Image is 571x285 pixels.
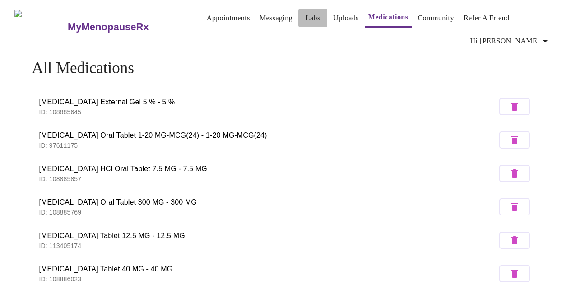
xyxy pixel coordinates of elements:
[39,107,497,117] p: ID: 108885645
[460,9,513,27] button: Refer a Friend
[464,12,510,24] a: Refer a Friend
[207,12,250,24] a: Appointments
[39,130,497,141] span: [MEDICAL_DATA] Oral Tablet 1-20 MG-MCG(24) - 1-20 MG-MCG(24)
[256,9,296,27] button: Messaging
[306,12,320,24] a: Labs
[260,12,292,24] a: Messaging
[39,141,497,150] p: ID: 97611175
[298,9,327,27] button: Labs
[418,12,454,24] a: Community
[39,241,497,250] p: ID: 113405174
[68,21,149,33] h3: MyMenopauseRx
[39,97,497,107] span: [MEDICAL_DATA] External Gel 5 % - 5 %
[39,174,497,183] p: ID: 108885857
[368,11,409,23] a: Medications
[39,164,497,174] span: [MEDICAL_DATA] HCl Oral Tablet 7.5 MG - 7.5 MG
[333,12,359,24] a: Uploads
[66,11,185,43] a: MyMenopauseRx
[414,9,458,27] button: Community
[39,197,497,208] span: [MEDICAL_DATA] Oral Tablet 300 MG - 300 MG
[330,9,362,27] button: Uploads
[39,275,497,284] p: ID: 108886023
[467,32,554,50] button: Hi [PERSON_NAME]
[14,10,66,44] img: MyMenopauseRx Logo
[365,8,412,28] button: Medications
[39,208,497,217] p: ID: 108885769
[39,230,497,241] span: [MEDICAL_DATA] Tablet 12.5 MG - 12.5 MG
[203,9,254,27] button: Appointments
[32,59,539,77] h4: All Medications
[39,264,497,275] span: [MEDICAL_DATA] Tablet 40 MG - 40 MG
[470,35,551,47] span: Hi [PERSON_NAME]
